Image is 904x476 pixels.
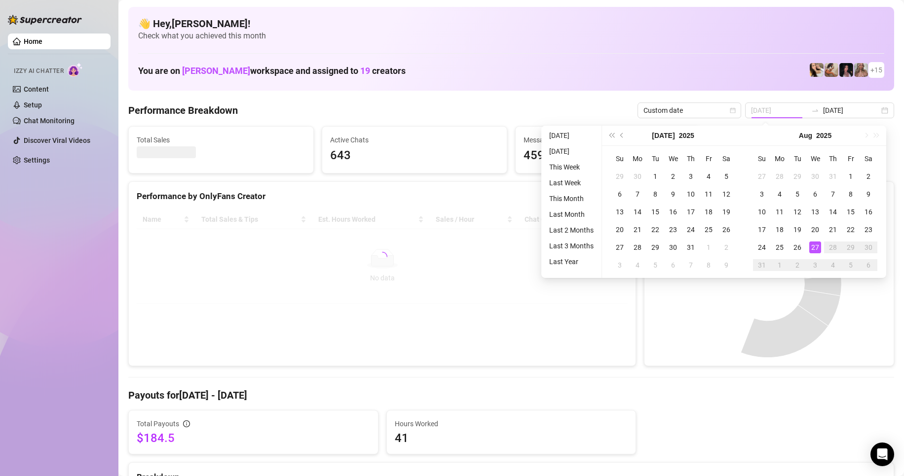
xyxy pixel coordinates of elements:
th: Fr [842,150,860,168]
div: 26 [791,241,803,253]
div: 12 [720,188,732,200]
td: 2025-08-07 [682,256,700,274]
div: 23 [863,224,874,236]
td: 2025-08-17 [753,221,771,238]
img: logo-BBDzfeDw.svg [8,15,82,25]
th: Mo [629,150,646,168]
div: 21 [632,224,643,236]
li: [DATE] [545,145,598,157]
div: 14 [632,206,643,218]
div: 24 [756,241,768,253]
div: 1 [649,170,661,182]
th: We [806,150,824,168]
td: 2025-08-09 [860,185,877,203]
th: Tu [646,150,664,168]
button: Choose a year [679,126,694,145]
th: Th [682,150,700,168]
div: 3 [756,188,768,200]
td: 2025-09-02 [789,256,806,274]
span: Custom date [643,103,735,118]
td: 2025-09-01 [771,256,789,274]
td: 2025-08-03 [611,256,629,274]
td: 2025-08-02 [860,168,877,185]
td: 2025-07-29 [789,168,806,185]
div: 9 [720,259,732,271]
div: 31 [827,170,839,182]
td: 2025-08-28 [824,238,842,256]
th: Mo [771,150,789,168]
td: 2025-08-11 [771,203,789,221]
div: Performance by OnlyFans Creator [137,190,628,203]
div: 9 [667,188,679,200]
div: 21 [827,224,839,236]
td: 2025-07-27 [611,238,629,256]
td: 2025-08-24 [753,238,771,256]
td: 2025-08-07 [824,185,842,203]
td: 2025-07-28 [771,168,789,185]
span: Total Sales [137,135,305,145]
td: 2025-07-05 [717,168,735,185]
img: Avry (@avryjennerfree) [810,63,824,77]
td: 2025-07-30 [806,168,824,185]
div: 8 [649,188,661,200]
div: 31 [756,259,768,271]
div: 29 [845,241,857,253]
div: 23 [667,224,679,236]
td: 2025-08-03 [753,185,771,203]
td: 2025-08-15 [842,203,860,221]
td: 2025-07-03 [682,168,700,185]
li: Last 2 Months [545,224,598,236]
span: Messages Sent [524,135,692,145]
div: 11 [703,188,715,200]
h4: Payouts for [DATE] - [DATE] [128,388,894,402]
th: Fr [700,150,717,168]
th: Sa [860,150,877,168]
div: 2 [720,241,732,253]
div: 7 [632,188,643,200]
td: 2025-08-27 [806,238,824,256]
div: 19 [791,224,803,236]
th: Tu [789,150,806,168]
div: 20 [809,224,821,236]
span: Total Payouts [137,418,179,429]
div: 3 [614,259,626,271]
td: 2025-07-13 [611,203,629,221]
div: 18 [774,224,786,236]
td: 2025-07-12 [717,185,735,203]
a: Setup [24,101,42,109]
th: Th [824,150,842,168]
div: 7 [827,188,839,200]
td: 2025-08-01 [700,238,717,256]
div: 2 [863,170,874,182]
td: 2025-08-01 [842,168,860,185]
div: 13 [614,206,626,218]
div: 1 [845,170,857,182]
div: 16 [863,206,874,218]
td: 2025-06-30 [629,168,646,185]
td: 2025-07-02 [664,168,682,185]
span: 41 [395,430,628,446]
td: 2025-09-06 [860,256,877,274]
td: 2025-07-31 [824,168,842,185]
td: 2025-07-01 [646,168,664,185]
div: 27 [614,241,626,253]
input: Start date [751,105,807,116]
td: 2025-08-21 [824,221,842,238]
div: 9 [863,188,874,200]
td: 2025-08-29 [842,238,860,256]
div: 19 [720,206,732,218]
div: 28 [827,241,839,253]
h1: You are on workspace and assigned to creators [138,66,406,76]
div: 6 [809,188,821,200]
div: 10 [756,206,768,218]
button: Previous month (PageUp) [617,126,628,145]
span: Active Chats [330,135,499,145]
span: Hours Worked [395,418,628,429]
button: Choose a month [652,126,675,145]
td: 2025-08-16 [860,203,877,221]
td: 2025-06-29 [611,168,629,185]
td: 2025-07-20 [611,221,629,238]
td: 2025-08-02 [717,238,735,256]
span: $184.5 [137,430,370,446]
div: 30 [667,241,679,253]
